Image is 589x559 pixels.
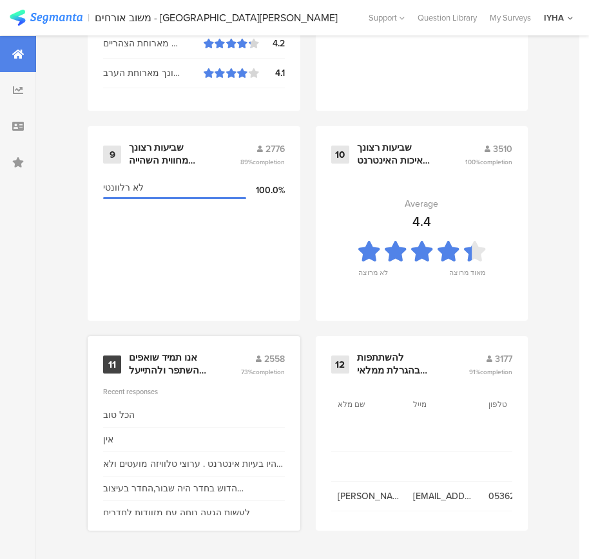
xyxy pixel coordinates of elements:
[129,352,209,377] div: אנו תמיד שואפים להשתפר ולהתייעל ודעתך חשובה לנו
[412,212,431,231] div: 4.4
[493,142,512,156] span: 3510
[469,367,512,377] span: 91%
[259,37,285,50] div: 4.2
[413,489,476,503] span: [EMAIL_ADDRESS][DOMAIN_NAME]
[480,157,512,167] span: completion
[259,66,285,80] div: 4.1
[103,482,285,495] div: הדוש בחדר היה שבור,החדר בעיצוב [PERSON_NAME] תחושה של חדר בבית חולים. השירות היה מצויין, הניקיון ...
[449,267,485,285] div: מאוד מרוצה
[240,157,285,167] span: 89%
[488,399,546,410] section: טלפון
[264,352,285,366] span: 2558
[103,386,285,397] div: Recent responses
[103,506,250,520] div: לעשות הגעה נוחה עם מזוודות לחדרים
[10,10,82,26] img: segmanta logo
[338,399,396,410] section: שם מלא
[369,8,405,28] div: Support
[411,12,483,24] a: Question Library
[338,489,400,503] span: [PERSON_NAME]
[129,142,209,167] div: שביעות רצונך מחווית השהייה בבריכה וסביבתה
[103,181,144,194] span: לא רלוונטי
[266,142,285,156] span: 2776
[103,433,113,446] div: אין
[544,12,564,24] div: IYHA
[103,355,121,374] div: 11
[413,399,471,410] section: מייל
[103,37,204,50] div: שביעות רצונך מארוחת הצהריים
[103,457,285,471] div: היו בעיות אינטרנט . ערוצי טלוויזה מועטים ולא מתאימים לילדים הגישה לחדר היתה קצת מאתגרת מדרגות ועל...
[88,10,90,25] div: |
[103,66,204,80] div: שביעות רצונך מארוחת הערב
[95,12,338,24] div: משוב אורחים - [GEOGRAPHIC_DATA][PERSON_NAME]
[246,184,285,197] div: 100.0%
[357,142,434,167] div: שביעות רצונך מאיכות האינטרנט האלחוטי בשטחי האכסניה
[488,489,551,503] span: 0536242345
[405,197,438,211] div: Average
[103,146,121,164] div: 9
[358,267,388,285] div: לא מרוצה
[103,408,135,422] div: הכל טוב
[495,352,512,366] span: 3177
[241,367,285,377] span: 73%
[331,355,349,374] div: 12
[357,352,438,377] div: להשתתפות בהגרלת ממלאי המשובים יש למלא את הפרטים
[253,367,285,377] span: completion
[331,146,349,164] div: 10
[465,157,512,167] span: 100%
[253,157,285,167] span: completion
[483,12,537,24] a: My Surveys
[480,367,512,377] span: completion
